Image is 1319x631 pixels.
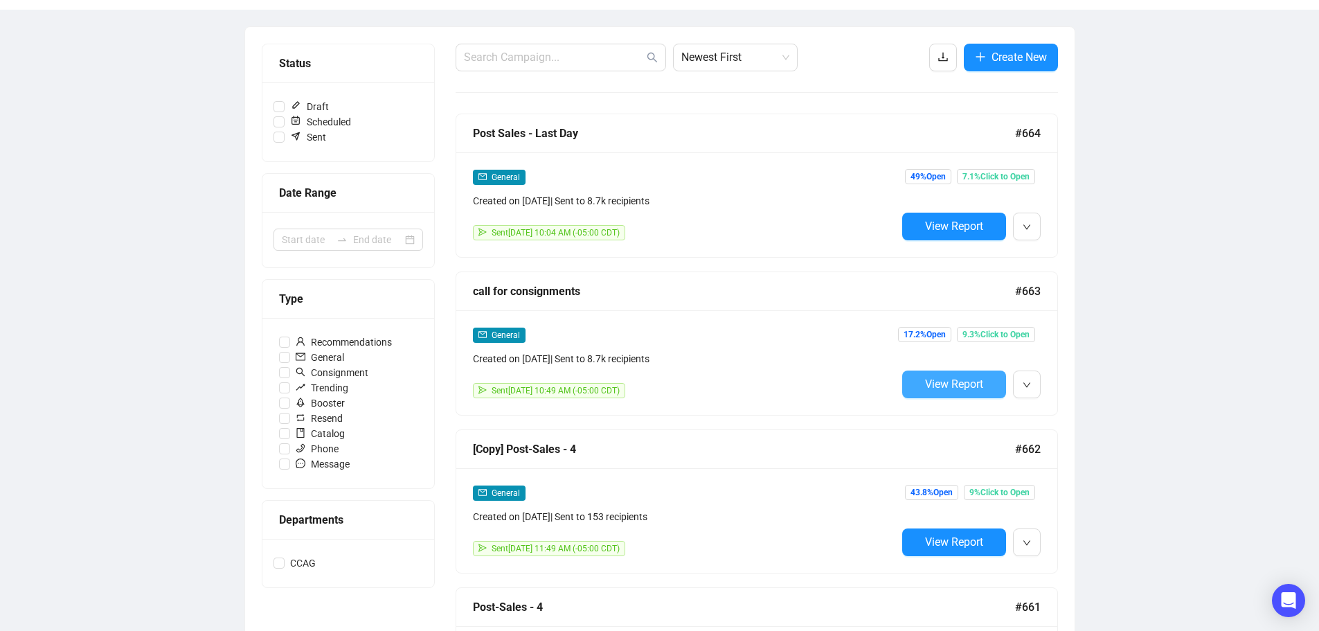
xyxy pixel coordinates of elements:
span: search [647,52,658,63]
span: 49% Open [905,169,951,184]
span: mail [296,352,305,362]
span: Booster [290,396,350,411]
span: General [492,172,520,182]
span: Newest First [681,44,789,71]
span: swap-right [337,234,348,245]
span: send [478,544,487,552]
span: rocket [296,398,305,407]
span: retweet [296,413,305,423]
a: [Copy] Post-Sales - 4#662mailGeneralCreated on [DATE]| Sent to 153 recipientssendSent[DATE] 11:49... [456,429,1058,574]
div: [Copy] Post-Sales - 4 [473,441,1015,458]
span: View Report [925,377,983,391]
span: search [296,367,305,377]
span: Draft [285,99,334,114]
div: Created on [DATE] | Sent to 8.7k recipients [473,193,897,208]
span: plus [975,51,986,62]
a: call for consignments#663mailGeneralCreated on [DATE]| Sent to 8.7k recipientssendSent[DATE] 10:4... [456,272,1058,416]
span: #661 [1015,598,1041,616]
span: Sent [DATE] 10:04 AM (-05:00 CDT) [492,228,620,238]
span: Sent [DATE] 10:49 AM (-05:00 CDT) [492,386,620,396]
div: Date Range [279,184,418,202]
span: Phone [290,441,344,456]
span: mail [478,488,487,497]
span: Trending [290,380,354,396]
span: Catalog [290,426,350,441]
span: send [478,386,487,394]
button: Create New [964,44,1058,71]
span: rise [296,382,305,392]
span: mail [478,172,487,181]
span: down [1023,223,1031,231]
span: General [492,330,520,340]
div: Departments [279,511,418,528]
div: Post Sales - Last Day [473,125,1015,142]
span: #663 [1015,283,1041,300]
span: General [492,488,520,498]
span: Recommendations [290,335,397,350]
span: mail [478,330,487,339]
span: 43.8% Open [905,485,958,500]
span: book [296,428,305,438]
span: Message [290,456,355,472]
span: Create New [992,48,1047,66]
button: View Report [902,371,1006,398]
div: Created on [DATE] | Sent to 153 recipients [473,509,897,524]
span: to [337,234,348,245]
span: View Report [925,220,983,233]
button: View Report [902,528,1006,556]
div: Type [279,290,418,308]
span: Consignment [290,365,374,380]
span: download [937,51,949,62]
span: down [1023,539,1031,547]
span: user [296,337,305,346]
input: Start date [282,232,331,247]
span: message [296,459,305,468]
span: Sent [DATE] 11:49 AM (-05:00 CDT) [492,544,620,553]
span: 9% Click to Open [964,485,1035,500]
div: Open Intercom Messenger [1272,584,1305,617]
div: call for consignments [473,283,1015,300]
div: Created on [DATE] | Sent to 8.7k recipients [473,351,897,366]
input: Search Campaign... [464,49,644,66]
span: #664 [1015,125,1041,142]
input: End date [353,232,402,247]
span: Sent [285,130,332,145]
span: send [478,228,487,236]
span: #662 [1015,441,1041,458]
span: General [290,350,350,365]
span: Scheduled [285,114,357,130]
div: Post-Sales - 4 [473,598,1015,616]
span: 7.1% Click to Open [957,169,1035,184]
span: 9.3% Click to Open [957,327,1035,342]
button: View Report [902,213,1006,240]
span: Resend [290,411,348,426]
span: phone [296,443,305,453]
span: CCAG [285,556,321,571]
span: View Report [925,535,983,549]
div: Status [279,55,418,72]
span: 17.2% Open [898,327,951,342]
span: down [1023,381,1031,389]
a: Post Sales - Last Day#664mailGeneralCreated on [DATE]| Sent to 8.7k recipientssendSent[DATE] 10:0... [456,114,1058,258]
